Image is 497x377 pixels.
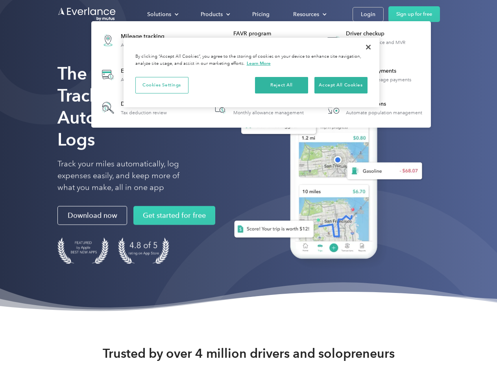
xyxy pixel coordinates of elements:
div: Driver checkup [346,30,427,38]
div: Solutions [139,7,185,21]
div: Tax deduction review [121,110,167,115]
div: Products [193,7,236,21]
div: Automate population management [346,110,422,115]
button: Reject All [255,77,308,93]
a: Driver checkupLicense, insurance and MVR verification [320,26,427,55]
div: Resources [285,7,333,21]
div: Products [201,9,223,19]
button: Accept All Cookies [314,77,368,93]
img: Everlance, mileage tracker app, expense tracking app [222,75,429,271]
img: Badge for Featured by Apple Best New Apps [57,238,109,264]
strong: Trusted by over 4 million drivers and solopreneurs [103,346,395,361]
a: More information about your privacy, opens in a new tab [247,60,271,66]
div: Pricing [252,9,270,19]
div: HR Integrations [346,100,422,108]
a: Login [353,7,384,22]
button: Close [360,38,377,56]
div: Login [361,9,375,19]
div: Mileage tracking [121,33,172,40]
p: Track your miles automatically, log expenses easily, and keep more of what you make, all in one app [57,158,198,194]
a: HR IntegrationsAutomate population management [320,95,426,121]
div: License, insurance and MVR verification [346,40,427,51]
button: Cookies Settings [135,77,188,93]
a: Go to homepage [57,7,116,22]
div: By clicking “Accept All Cookies”, you agree to the storing of cookies on your device to enhance s... [135,53,368,67]
a: FAVR programFixed & Variable Rate reimbursement design & management [208,26,314,55]
a: Get started for free [133,206,215,225]
a: Sign up for free [388,6,440,22]
a: Accountable planMonthly allowance management [208,95,308,121]
nav: Products [91,21,431,128]
div: Privacy [124,38,379,107]
a: Mileage trackingAutomatic mileage logs [95,26,176,55]
div: Automatic transaction logs [121,77,177,82]
a: Download now [57,206,127,225]
div: Cookie banner [124,38,379,107]
div: Monthly allowance management [233,110,304,115]
a: Deduction finderTax deduction review [95,95,171,121]
a: Expense trackingAutomatic transaction logs [95,60,181,89]
img: 4.9 out of 5 stars on the app store [118,238,169,264]
div: Solutions [147,9,171,19]
a: Pricing [244,7,277,21]
div: FAVR program [233,30,314,38]
div: Expense tracking [121,67,177,75]
div: Automatic mileage logs [121,42,172,48]
div: Resources [293,9,319,19]
div: Deduction finder [121,100,167,108]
